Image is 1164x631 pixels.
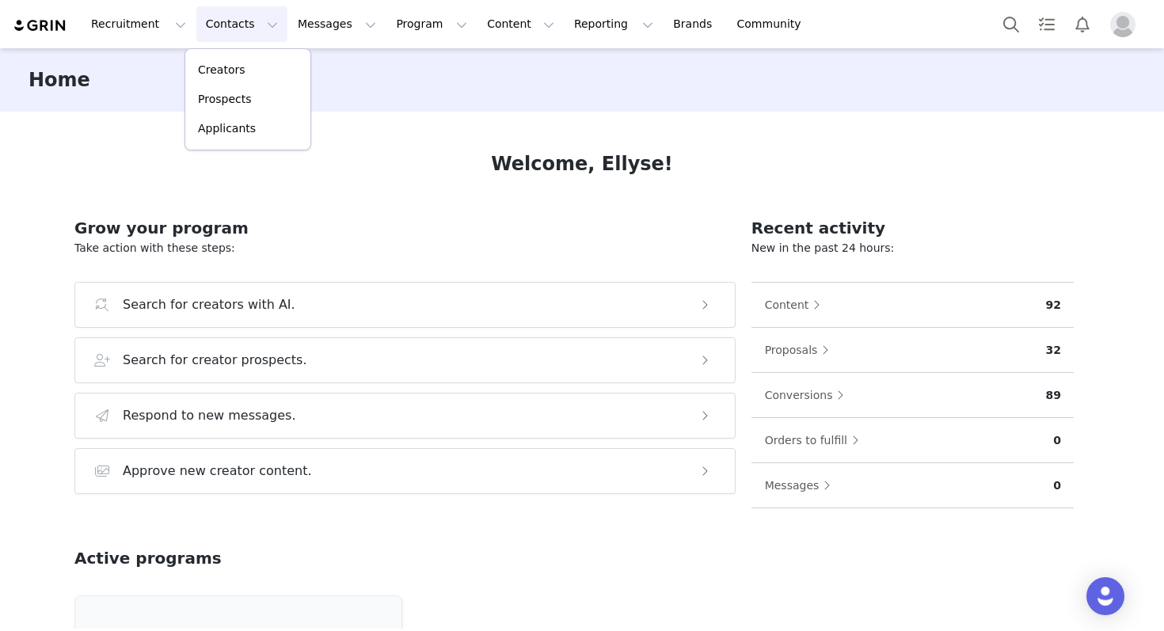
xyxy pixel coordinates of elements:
h2: Active programs [74,546,222,570]
button: Search for creator prospects. [74,337,736,383]
p: 92 [1046,297,1061,314]
button: Search for creators with AI. [74,282,736,328]
a: Community [728,6,818,42]
p: Applicants [198,120,256,137]
a: Tasks [1029,6,1064,42]
button: Conversions [764,382,853,408]
h3: Search for creator prospects. [123,351,307,370]
h2: Grow your program [74,216,736,240]
button: Search [994,6,1029,42]
button: Respond to new messages. [74,393,736,439]
p: 89 [1046,387,1061,404]
h3: Home [29,66,90,94]
button: Program [386,6,477,42]
button: Contacts [196,6,287,42]
p: Take action with these steps: [74,240,736,257]
button: Recruitment [82,6,196,42]
p: Creators [198,62,245,78]
h3: Approve new creator content. [123,462,312,481]
button: Content [477,6,564,42]
button: Reporting [565,6,663,42]
h2: Recent activity [751,216,1074,240]
h3: Search for creators with AI. [123,295,295,314]
button: Proposals [764,337,838,363]
a: Brands [664,6,726,42]
p: 0 [1053,477,1061,494]
h1: Welcome, Ellyse! [491,150,673,178]
p: Prospects [198,91,251,108]
div: Open Intercom Messenger [1086,577,1124,615]
button: Messages [288,6,386,42]
img: placeholder-profile.jpg [1110,12,1135,37]
button: Approve new creator content. [74,448,736,494]
button: Profile [1101,12,1151,37]
p: 32 [1046,342,1061,359]
button: Notifications [1065,6,1100,42]
button: Messages [764,473,839,498]
h3: Respond to new messages. [123,406,296,425]
button: Orders to fulfill [764,428,867,453]
img: grin logo [13,18,68,33]
p: New in the past 24 hours: [751,240,1074,257]
p: 0 [1053,432,1061,449]
button: Content [764,292,829,317]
